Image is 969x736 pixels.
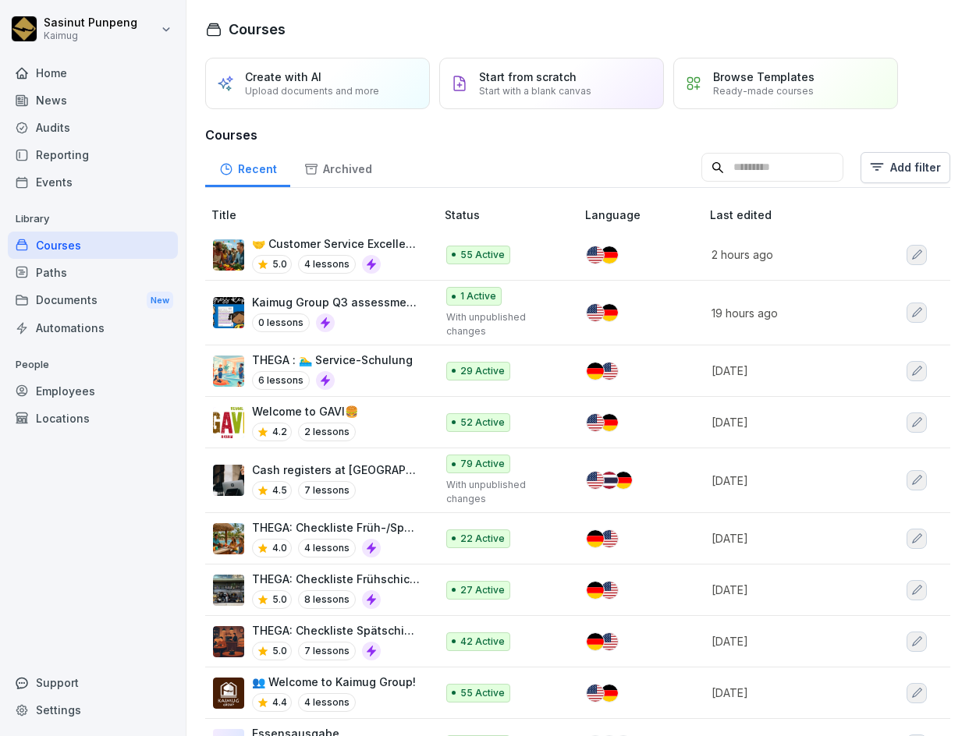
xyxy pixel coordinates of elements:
p: 55 Active [460,248,505,262]
img: wcu8mcyxm0k4gzhvf0psz47j.png [213,356,244,387]
p: 1 Active [460,289,496,303]
a: News [8,87,178,114]
p: Sasinut Punpeng [44,16,137,30]
p: Last edited [710,207,889,223]
p: Create with AI [245,70,321,83]
p: 55 Active [460,686,505,700]
img: us.svg [587,685,604,702]
p: 4.5 [272,483,287,497]
p: 4 lessons [298,693,356,712]
p: 79 Active [460,457,505,471]
p: 🤝 Customer Service Excellence [252,235,420,252]
p: [DATE] [712,472,871,489]
img: m6rc5kx248lrf400j31n793r.png [213,678,244,709]
img: de.svg [587,530,604,547]
img: de.svg [587,582,604,599]
p: Kaimug [44,30,137,41]
img: us.svg [587,472,604,489]
img: merqyd26r8c8lzomofbhvkie.png [213,523,244,554]
p: 7 lessons [298,481,356,500]
p: 29 Active [460,364,505,378]
img: de.svg [601,246,618,264]
a: Reporting [8,141,178,168]
a: Archived [290,147,385,187]
p: 0 lessons [252,313,310,332]
p: With unpublished changes [446,478,560,506]
p: 19 hours ago [712,305,871,321]
p: 8 lessons [298,590,356,609]
p: 52 Active [460,416,505,430]
p: 4.4 [272,695,287,709]
a: Recent [205,147,290,187]
img: us.svg [601,530,618,547]
p: 5.0 [272,593,287,607]
img: us.svg [601,582,618,599]
img: us.svg [601,363,618,380]
p: 4 lessons [298,255,356,274]
h1: Courses [229,19,286,40]
a: Locations [8,405,178,432]
p: 5.0 [272,644,287,658]
p: 4.2 [272,425,287,439]
div: New [147,292,173,310]
img: j3qvtondn2pyyk0uswimno35.png [213,407,244,438]
p: THEGA : 🏊‍♂️ Service-Schulung [252,352,413,368]
p: Browse Templates [713,70,815,83]
div: Paths [8,259,178,286]
a: Home [8,59,178,87]
a: DocumentsNew [8,286,178,315]
a: Automations [8,314,178,341]
p: Kaimug Group Q3 assessment (in draft) [252,294,420,310]
a: Courses [8,232,178,259]
p: Ready-made courses [713,85,814,97]
p: 4.0 [272,541,287,555]
p: With unpublished changes [446,310,560,338]
img: us.svg [587,304,604,321]
p: 2 lessons [298,423,356,441]
div: Documents [8,286,178,315]
div: Support [8,669,178,696]
p: 5.0 [272,257,287,271]
img: de.svg [601,304,618,321]
p: Start from scratch [479,70,577,83]
img: th.svg [601,472,618,489]
p: THEGA: Checkliste Früh-/Spätschicht Poolbar [252,519,420,536]
p: 42 Active [460,635,505,649]
img: e5wlzal6fzyyu8pkl39fd17k.png [213,297,244,328]
p: 27 Active [460,583,505,597]
p: 6 lessons [252,371,310,390]
p: 2 hours ago [712,246,871,263]
img: t4pbym28f6l0mdwi5yze01sv.png [213,239,244,271]
p: [DATE] [712,633,871,649]
a: Events [8,168,178,196]
img: us.svg [587,414,604,431]
img: de.svg [587,363,604,380]
img: de.svg [601,685,618,702]
p: Language [585,207,704,223]
p: [DATE] [712,414,871,430]
p: [DATE] [712,582,871,598]
p: [DATE] [712,363,871,379]
p: 👥 Welcome to Kaimug Group! [252,674,416,690]
p: 7 lessons [298,642,356,660]
img: eu7hyn34msojjefjekhnxyfb.png [213,575,244,606]
p: Cash registers at [GEOGRAPHIC_DATA] [252,462,420,478]
a: Settings [8,696,178,724]
p: Status [445,207,579,223]
a: Employees [8,377,178,405]
p: [DATE] [712,685,871,701]
button: Add filter [861,152,950,183]
p: THEGA: Checkliste Frühschicht Cafébar [252,571,420,587]
a: Audits [8,114,178,141]
h3: Courses [205,126,950,144]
